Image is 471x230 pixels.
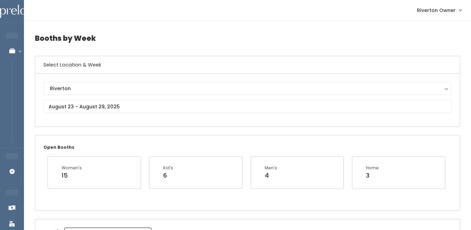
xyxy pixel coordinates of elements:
input: August 23 - August 29, 2025 [43,100,452,113]
div: 15 [62,171,82,180]
div: Riverton [50,85,445,92]
button: Riverton [43,82,452,95]
small: Open Booths [43,144,74,150]
div: 4 [265,171,277,180]
h6: Select Location & Week [35,56,460,74]
div: Kid's [163,165,173,171]
div: 3 [366,171,379,180]
div: Women's [62,165,82,171]
h4: Booths by Week [35,29,460,48]
div: Home [366,165,379,171]
a: Riverton Owner [410,3,468,17]
div: Men's [265,165,277,171]
span: Riverton Owner [417,7,456,14]
div: 6 [163,171,173,180]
